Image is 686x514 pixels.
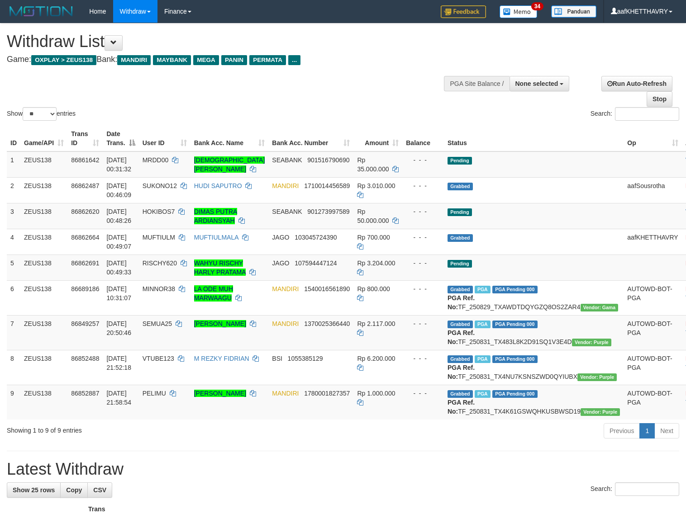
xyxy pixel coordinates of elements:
[143,259,177,267] span: RISCHY620
[20,126,67,151] th: Game/API: activate to sort column ascending
[103,126,138,151] th: Date Trans.: activate to sort column descending
[71,182,99,189] span: 86862487
[20,315,67,350] td: ZEUS138
[406,389,440,398] div: - - -
[143,285,175,292] span: MINNOR38
[272,285,299,292] span: MANDIRI
[448,321,473,328] span: Grabbed
[268,126,353,151] th: Bank Acc. Number: activate to sort column ascending
[7,385,20,420] td: 9
[106,355,131,371] span: [DATE] 21:52:18
[7,5,76,18] img: MOTION_logo.png
[143,234,175,241] span: MUFTIULM
[7,151,20,178] td: 1
[7,203,20,229] td: 3
[448,286,473,293] span: Grabbed
[67,126,103,151] th: Trans ID: activate to sort column ascending
[475,355,491,363] span: Marked by aafsolysreylen
[492,355,538,363] span: PGA Pending
[357,320,395,327] span: Rp 2.117.000
[20,177,67,203] td: ZEUS138
[475,390,491,398] span: Marked by aafsolysreylen
[304,390,350,397] span: Copy 1780001827357 to clipboard
[448,157,472,165] span: Pending
[7,229,20,255] td: 4
[624,177,681,203] td: aafSousrotha
[20,255,67,280] td: ZEUS138
[448,260,472,268] span: Pending
[357,208,389,224] span: Rp 50.000.000
[531,2,543,10] span: 34
[448,355,473,363] span: Grabbed
[71,259,99,267] span: 86862691
[7,315,20,350] td: 7
[448,208,472,216] span: Pending
[193,55,219,65] span: MEGA
[581,304,619,311] span: Vendor URL: https://trx31.1velocity.biz
[143,320,172,327] span: SEMUA25
[7,460,679,478] h1: Latest Withdraw
[20,151,67,178] td: ZEUS138
[654,423,679,439] a: Next
[304,320,350,327] span: Copy 1370025366440 to clipboard
[406,156,440,165] div: - - -
[87,482,112,498] a: CSV
[7,33,448,51] h1: Withdraw List
[194,390,246,397] a: [PERSON_NAME]
[20,280,67,315] td: ZEUS138
[448,294,475,311] b: PGA Ref. No:
[581,408,620,416] span: Vendor URL: https://trx4.1velocity.biz
[448,183,473,190] span: Grabbed
[7,422,279,435] div: Showing 1 to 9 of 9 entries
[444,350,624,385] td: TF_250831_TX4NU7KSNSZWD0QYIUBX
[304,182,350,189] span: Copy 1710014456589 to clipboard
[106,208,131,224] span: [DATE] 00:48:26
[406,354,440,363] div: - - -
[106,182,131,198] span: [DATE] 00:46:09
[444,315,624,350] td: TF_250831_TX483L8K2D91SQ1V3E4D
[20,385,67,420] td: ZEUS138
[117,55,151,65] span: MANDIRI
[492,390,538,398] span: PGA Pending
[357,285,390,292] span: Rp 800.000
[71,390,99,397] span: 86852887
[624,315,681,350] td: AUTOWD-BOT-PGA
[475,321,491,328] span: Marked by aafsreyleap
[20,350,67,385] td: ZEUS138
[249,55,286,65] span: PERMATA
[153,55,191,65] span: MAYBANK
[7,255,20,280] td: 5
[406,233,440,242] div: - - -
[406,207,440,216] div: - - -
[444,280,624,315] td: TF_250829_TXAWDTDQYGZQ8OS2ZAR4
[194,182,242,189] a: HUDI SAPUTRO
[591,482,679,496] label: Search:
[492,321,538,328] span: PGA Pending
[20,229,67,255] td: ZEUS138
[406,284,440,293] div: - - -
[194,156,265,173] a: [DEMOGRAPHIC_DATA][PERSON_NAME]
[624,385,681,420] td: AUTOWD-BOT-PGA
[604,423,640,439] a: Previous
[66,486,82,494] span: Copy
[448,234,473,242] span: Grabbed
[106,390,131,406] span: [DATE] 21:58:54
[106,285,131,302] span: [DATE] 10:31:07
[406,319,440,328] div: - - -
[13,486,55,494] span: Show 25 rows
[194,259,246,276] a: WAHYU RISCHY HARLY PRATAMA
[7,55,448,64] h4: Game: Bank:
[500,5,538,18] img: Button%20Memo.svg
[295,234,337,241] span: Copy 103045724390 to clipboard
[475,286,491,293] span: Marked by aafkaynarin
[288,55,300,65] span: ...
[23,107,57,121] select: Showentries
[406,259,440,268] div: - - -
[272,390,299,397] span: MANDIRI
[272,182,299,189] span: MANDIRI
[7,482,61,498] a: Show 25 rows
[307,208,349,215] span: Copy 901273997589 to clipboard
[444,76,509,91] div: PGA Site Balance /
[615,482,679,496] input: Search:
[143,156,169,164] span: MRDD00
